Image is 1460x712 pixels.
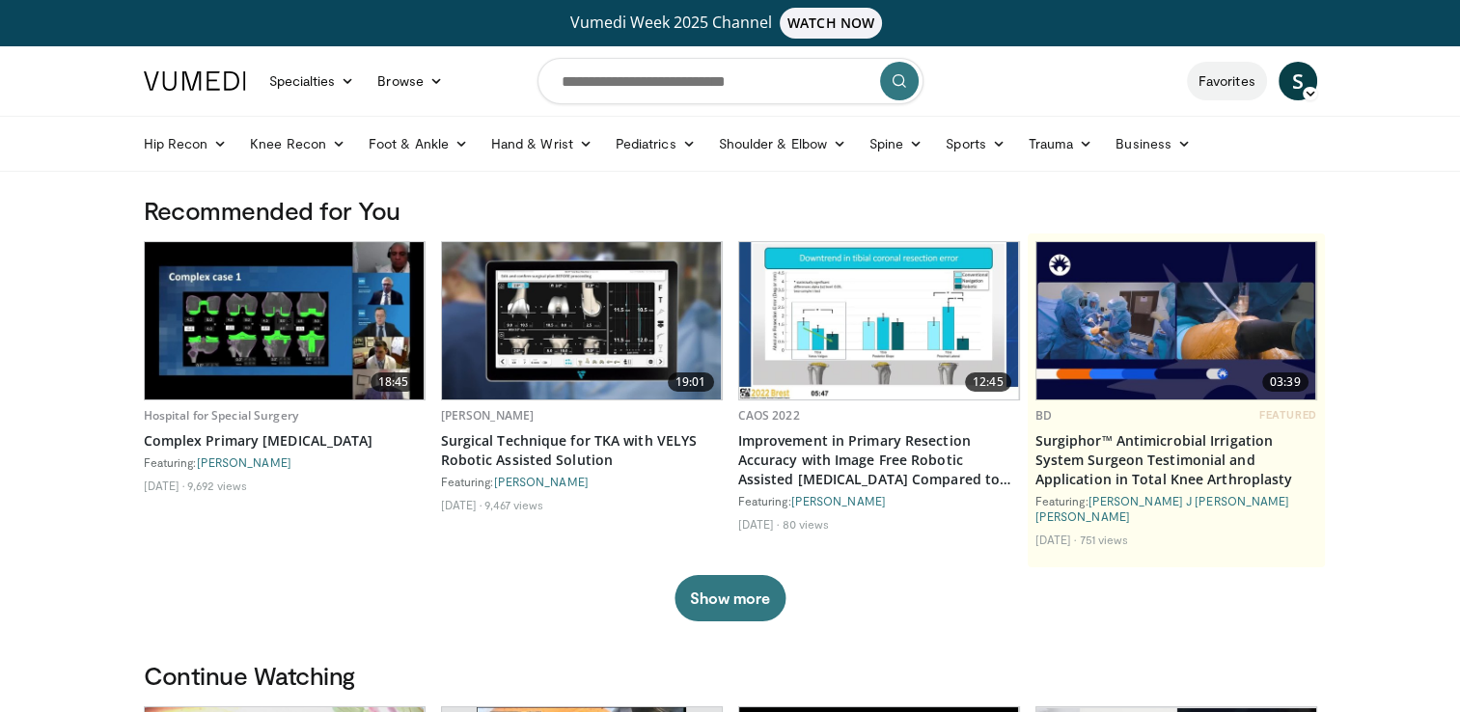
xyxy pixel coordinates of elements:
a: Trauma [1017,124,1105,163]
a: Foot & Ankle [357,124,480,163]
a: Surgiphor™ Antimicrobial Irrigation System Surgeon Testimonial and Application in Total Knee Arth... [1035,431,1317,489]
a: Shoulder & Elbow [707,124,858,163]
img: 70422da6-974a-44ac-bf9d-78c82a89d891.620x360_q85_upscale.jpg [1036,242,1316,399]
li: [DATE] [144,478,185,493]
a: [PERSON_NAME] [791,494,886,507]
div: Featuring: [738,493,1020,508]
a: 03:39 [1036,242,1316,399]
li: 751 views [1079,532,1128,547]
li: [DATE] [1035,532,1077,547]
span: 12:45 [965,372,1011,392]
img: e4f1a5b7-268b-4559-afc9-fa94e76e0451.620x360_q85_upscale.jpg [145,242,425,399]
li: 80 views [782,516,829,532]
a: Sports [934,124,1017,163]
a: Complex Primary [MEDICAL_DATA] [144,431,426,451]
span: 18:45 [371,372,417,392]
a: Improvement in Primary Resection Accuracy with Image Free Robotic Assisted [MEDICAL_DATA] Compare... [738,431,1020,489]
div: Featuring: [144,454,426,470]
a: 12:45 [739,242,1019,399]
span: FEATURED [1259,408,1316,422]
a: [PERSON_NAME] [441,407,535,424]
li: [DATE] [441,497,482,512]
a: Pediatrics [604,124,707,163]
a: Favorites [1187,62,1267,100]
li: [DATE] [738,516,780,532]
img: ca14c647-ecd2-4574-9d02-68b4a0b8f4b2.620x360_q85_upscale.jpg [739,242,1019,399]
span: 19:01 [668,372,714,392]
h3: Continue Watching [144,660,1317,691]
a: BD [1035,407,1052,424]
a: 19:01 [442,242,722,399]
a: Browse [366,62,455,100]
div: Featuring: [1035,493,1317,524]
span: WATCH NOW [780,8,882,39]
a: S [1279,62,1317,100]
input: Search topics, interventions [537,58,923,104]
a: Surgical Technique for TKA with VELYS Robotic Assisted Solution [441,431,723,470]
span: 03:39 [1262,372,1308,392]
a: [PERSON_NAME] [197,455,291,469]
a: Knee Recon [238,124,357,163]
a: Hip Recon [132,124,239,163]
a: Hand & Wrist [480,124,604,163]
li: 9,467 views [484,497,543,512]
div: Featuring: [441,474,723,489]
li: 9,692 views [187,478,247,493]
a: Spine [858,124,934,163]
a: [PERSON_NAME] [494,475,589,488]
a: Vumedi Week 2025 ChannelWATCH NOW [147,8,1314,39]
button: Show more [675,575,785,621]
a: 18:45 [145,242,425,399]
h3: Recommended for You [144,195,1317,226]
a: CAOS 2022 [738,407,800,424]
a: Hospital for Special Surgery [144,407,298,424]
img: eceb7001-a1fd-4eee-9439-5c217dec2c8d.620x360_q85_upscale.jpg [442,242,722,399]
img: VuMedi Logo [144,71,246,91]
a: Specialties [258,62,367,100]
a: [PERSON_NAME] J [PERSON_NAME] [PERSON_NAME] [1035,494,1290,523]
a: Business [1104,124,1202,163]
